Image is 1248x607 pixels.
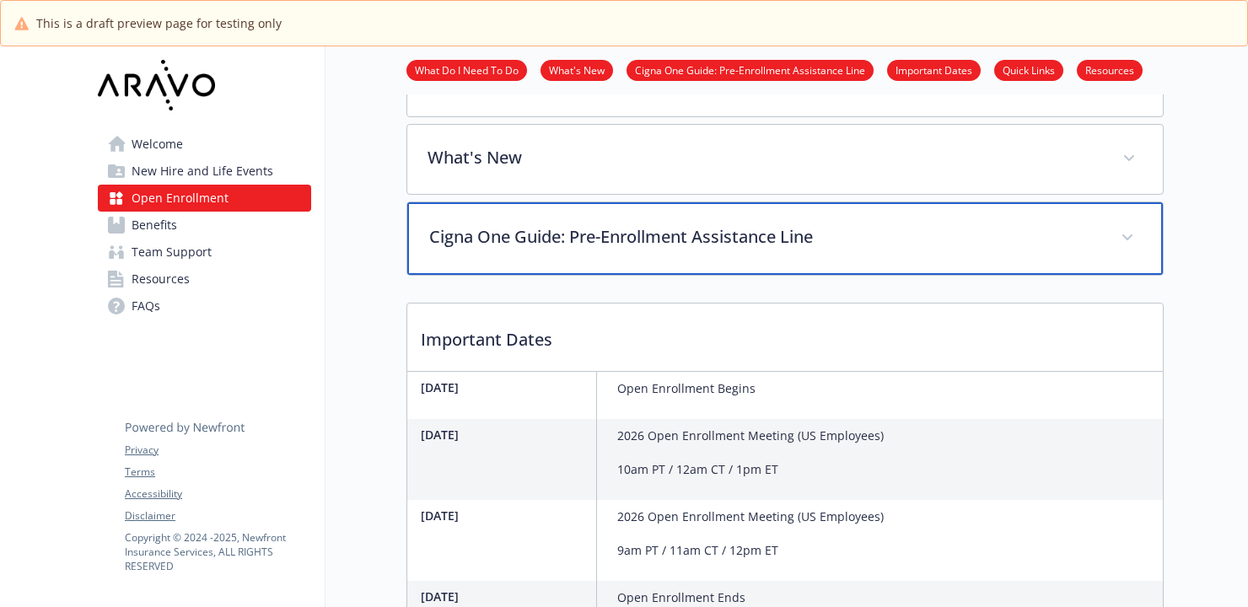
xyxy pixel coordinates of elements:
span: Open Enrollment [132,185,229,212]
a: Terms [125,465,310,480]
a: Welcome [98,131,311,158]
p: Important Dates [407,303,1163,366]
div: What's New [407,125,1163,194]
a: Resources [1077,62,1143,78]
a: Accessibility [125,486,310,502]
span: Team Support [132,239,212,266]
p: [DATE] [421,379,589,396]
p: Open Enrollment Begins [617,379,756,399]
a: Cigna One Guide: Pre-Enrollment Assistance Line [627,62,874,78]
a: Important Dates [887,62,981,78]
span: New Hire and Life Events [132,158,273,185]
div: Cigna One Guide: Pre-Enrollment Assistance Line [407,202,1163,275]
a: Resources [98,266,311,293]
a: FAQs [98,293,311,320]
p: Copyright © 2024 - 2025 , Newfront Insurance Services, ALL RIGHTS RESERVED [125,530,310,573]
span: Resources [132,266,190,293]
span: Benefits [132,212,177,239]
a: What's New [541,62,613,78]
span: This is a draft preview page for testing only [36,14,282,32]
a: Open Enrollment [98,185,311,212]
a: Privacy [125,443,310,458]
p: 9am PT / 11am CT / 12pm ET [617,540,884,561]
a: Team Support [98,239,311,266]
a: New Hire and Life Events [98,158,311,185]
p: [DATE] [421,426,589,443]
p: 10am PT / 12am CT / 1pm ET [617,459,884,480]
p: [DATE] [421,588,589,605]
p: 2026 Open Enrollment Meeting (US Employees) [617,426,884,446]
span: Welcome [132,131,183,158]
a: Quick Links [994,62,1063,78]
p: Cigna One Guide: Pre-Enrollment Assistance Line [429,224,1100,250]
a: Disclaimer [125,508,310,524]
p: What's New [428,145,1102,170]
span: FAQs [132,293,160,320]
a: What Do I Need To Do [406,62,527,78]
p: 2026 Open Enrollment Meeting (US Employees) [617,507,884,527]
a: Benefits [98,212,311,239]
p: [DATE] [421,507,589,524]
